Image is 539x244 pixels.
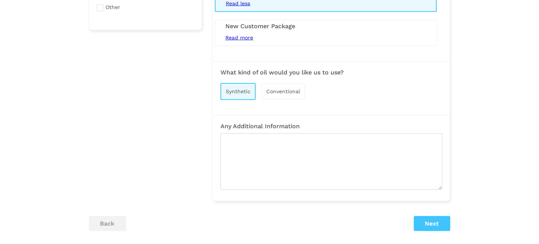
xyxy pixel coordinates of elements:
h3: Any Additional Information [220,123,442,130]
button: Next [414,216,450,231]
button: back [89,216,126,231]
span: Read more [225,35,253,41]
h3: New Customer Package [225,23,426,30]
span: Read less [226,0,250,6]
h3: What kind of oil would you like us to use? [220,69,442,76]
span: Synthetic [226,88,251,94]
span: Conventional [266,88,300,94]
